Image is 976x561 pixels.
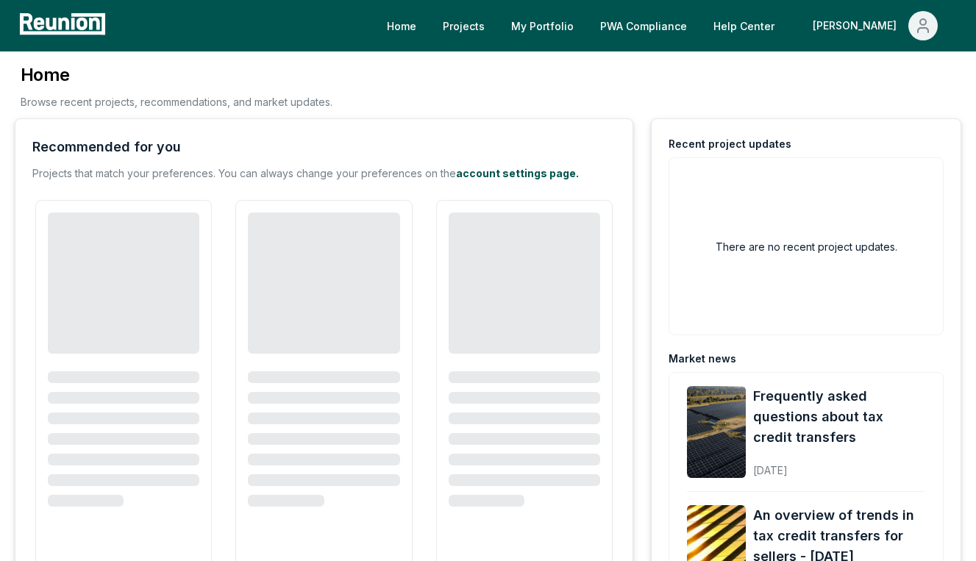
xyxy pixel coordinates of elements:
[669,351,736,366] div: Market news
[588,11,699,40] a: PWA Compliance
[687,386,746,478] img: Frequently asked questions about tax credit transfers
[753,452,925,478] div: [DATE]
[375,11,428,40] a: Home
[21,94,332,110] p: Browse recent projects, recommendations, and market updates.
[801,11,950,40] button: [PERSON_NAME]
[753,386,925,448] a: Frequently asked questions about tax credit transfers
[456,167,579,179] a: account settings page.
[32,167,456,179] span: Projects that match your preferences. You can always change your preferences on the
[32,137,181,157] div: Recommended for you
[21,63,332,87] h3: Home
[813,11,902,40] div: [PERSON_NAME]
[431,11,496,40] a: Projects
[702,11,786,40] a: Help Center
[499,11,585,40] a: My Portfolio
[716,239,897,254] h2: There are no recent project updates.
[669,137,791,151] div: Recent project updates
[375,11,961,40] nav: Main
